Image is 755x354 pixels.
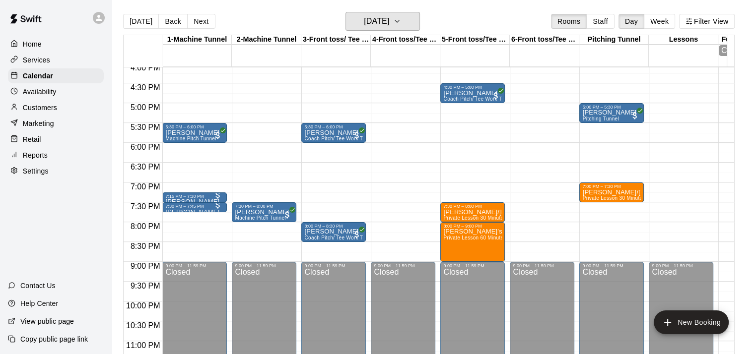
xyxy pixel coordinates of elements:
div: 3-Front toss/ Tee Tunnel [301,35,371,45]
span: All customers have paid [491,91,501,101]
span: 9:30 PM [128,282,163,290]
span: All customers have paid [213,200,223,210]
div: 8:00 PM – 9:00 PM [443,224,502,229]
div: 4:30 PM – 5:00 PM [443,85,502,90]
span: All customers have paid [213,190,223,200]
div: 4-Front toss/Tee Tunnel [371,35,440,45]
div: 9:00 PM – 11:59 PM [374,263,432,268]
a: Home [8,37,104,52]
span: 5:00 PM [128,103,163,112]
button: add [654,310,729,334]
span: All customers have paid [352,130,362,140]
div: Pitching Tunnel [579,35,649,45]
a: Availability [8,84,104,99]
div: 7:30 PM – 7:45 PM [165,204,224,209]
div: 9:00 PM – 11:59 PM [443,263,502,268]
span: 6:30 PM [128,163,163,171]
div: 9:00 PM – 11:59 PM [165,263,224,268]
div: 7:30 PM – 8:00 PM [443,204,502,209]
span: Private Lesson 60 Minutes- Hitting/Catching [443,235,547,240]
p: Availability [23,87,57,97]
h6: [DATE] [364,14,389,28]
button: Next [187,14,215,29]
div: 7:00 PM – 7:30 PM: Adams/Adam [579,182,644,202]
p: Contact Us [20,281,56,291]
div: 7:30 PM – 8:00 PM: Adams/Adam [440,202,505,222]
div: 7:30 PM – 8:00 PM [235,204,293,209]
div: 9:00 PM – 11:59 PM [582,263,641,268]
p: Help Center [20,298,58,308]
div: 5:30 PM – 6:00 PM: Machine Pitch Tunnel [162,123,227,143]
div: 5:30 PM – 6:00 PM [304,124,363,129]
p: View public page [20,316,74,326]
span: Coach Pitch/ Tee Work Tunnel [304,235,375,240]
span: All customers have paid [213,130,223,140]
div: 9:00 PM – 11:59 PM [304,263,363,268]
div: 7:15 PM – 7:30 PM [165,194,224,199]
div: 6-Front toss/Tee Tunnel [510,35,579,45]
button: [DATE] [123,14,159,29]
p: Services [23,55,50,65]
a: Calendar [8,68,104,83]
span: 11:00 PM [124,341,162,350]
div: 5-Front toss/Tee Tunnel [440,35,510,45]
button: Rooms [551,14,587,29]
div: 7:30 PM – 8:00 PM: Machine Pitch Tunnel [232,202,296,222]
a: Services [8,53,104,67]
div: 5:30 PM – 6:00 PM [165,124,224,129]
span: All customers have paid [630,111,640,120]
div: Lessons [649,35,718,45]
div: 9:00 PM – 11:59 PM [652,263,710,268]
p: Customers [23,103,57,113]
span: Pitching Tunnel [582,116,618,121]
p: Settings [23,166,49,176]
a: Customers [8,100,104,115]
div: 7:00 PM – 7:30 PM [582,184,641,189]
span: 8:00 PM [128,222,163,231]
a: Retail [8,132,104,147]
div: 4:30 PM – 5:00 PM: Dylan Nielson [440,83,505,103]
a: Reports [8,148,104,163]
div: 5:30 PM – 6:00 PM: Jason Moorhead [301,123,366,143]
div: 2-Machine Tunnel [232,35,301,45]
button: Filter View [679,14,735,29]
span: 6:00 PM [128,143,163,151]
button: [DATE] [345,12,420,31]
a: Settings [8,164,104,178]
a: Marketing [8,116,104,131]
p: Home [23,39,42,49]
span: Machine Pitch Tunnel [165,136,216,141]
div: 9:00 PM – 11:59 PM [235,263,293,268]
span: 4:00 PM [128,63,163,72]
span: 5:30 PM [128,123,163,131]
div: 8:00 PM – 8:30 PM: Coach Pitch/ Tee Work Tunnel [301,222,366,242]
span: All customers have paid [352,230,362,239]
div: 5:00 PM – 5:30 PM [582,105,641,110]
span: Coach Pitch/ Tee Work Tunnel [443,96,514,102]
span: 10:30 PM [124,321,162,330]
button: Back [158,14,188,29]
button: Week [644,14,675,29]
p: Reports [23,150,48,160]
div: 5:00 PM – 5:30 PM: Pitching Tunnel [579,103,644,123]
span: Private Lesson 30 Minutes-Pitching (Baseball Only) [582,195,704,201]
div: 8:00 PM – 9:00 PM: Adam’s/Finn [440,222,505,262]
p: Retail [23,134,41,144]
div: 7:30 PM – 7:45 PM: Avery Dorais [162,202,227,212]
p: Copy public page link [20,334,88,344]
span: 8:30 PM [128,242,163,250]
span: 10:00 PM [124,301,162,310]
div: 1-Machine Tunnel [162,35,232,45]
span: 4:30 PM [128,83,163,92]
button: Day [618,14,644,29]
p: Marketing [23,118,54,128]
button: Staff [586,14,615,29]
